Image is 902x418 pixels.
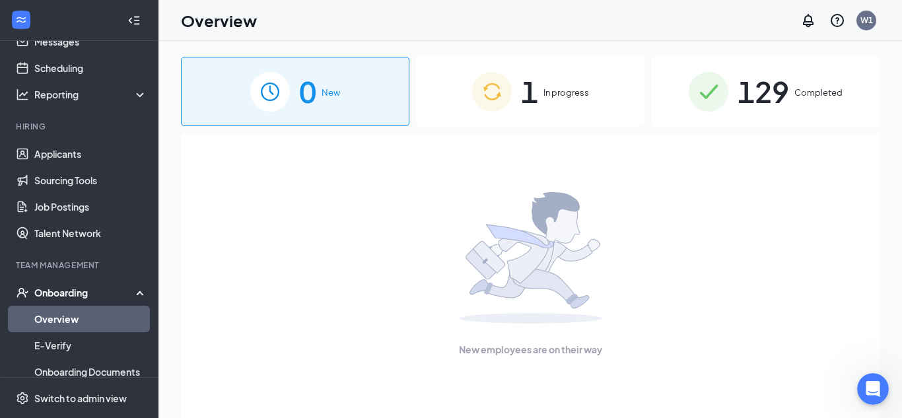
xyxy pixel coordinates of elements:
span: New [322,86,340,99]
span: 129 [738,69,789,114]
a: E-Verify [34,332,147,359]
h1: Fin [64,7,80,17]
div: Reporting [34,88,148,101]
a: [PERSON_NAME] - Start EO [48,45,217,73]
span: [PERSON_NAME] - Start EO [76,53,206,64]
div: Switch to admin view [34,392,127,405]
button: Home [207,5,232,30]
div: In the meantime, you might find our Help Center useful for answers to frequently asked questions.... [21,165,206,230]
a: Onboarding Documents [34,359,147,385]
img: Profile image for Fin [38,7,59,28]
div: Rate your conversation [24,307,182,323]
a: Messages [34,28,147,55]
svg: Collapse [127,14,141,27]
div: Close [232,5,256,29]
svg: QuestionInfo [829,13,845,28]
svg: UserCheck [16,286,29,299]
a: Talent Network [34,220,147,246]
svg: Notifications [800,13,816,28]
span: In progress [543,86,589,99]
div: Thank you again for reaching out, and I hope the rest of your day goes smoothly! Take care. [21,236,206,275]
span: 0 [299,69,316,114]
p: The team can also help [64,17,164,30]
svg: WorkstreamLogo [15,13,28,26]
a: Scheduling [34,55,147,81]
div: Hi Whataburger, I hope everything is going well on your end! Since I haven’t received a response ... [21,55,206,158]
svg: Settings [16,392,29,405]
a: Applicants [34,141,147,167]
span: 1 [521,69,538,114]
div: Fin says… [11,293,254,387]
div: James says… [11,47,254,294]
span: Completed [794,86,843,99]
div: Hiring [16,121,145,132]
div: W1 [860,15,873,26]
iframe: Intercom live chat [857,373,889,405]
div: Onboarding [34,286,136,299]
span: New employees are on their way [459,342,602,357]
svg: Analysis [16,88,29,101]
a: Job Postings [34,193,147,220]
div: Team Management [16,260,145,271]
a: Overview [34,306,147,332]
h1: Overview [181,9,257,32]
button: go back [9,5,34,30]
div: Hi Whataburger, I hope everything is going well on your end! Since I haven’t received a response ... [11,47,217,283]
a: Sourcing Tools [34,167,147,193]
